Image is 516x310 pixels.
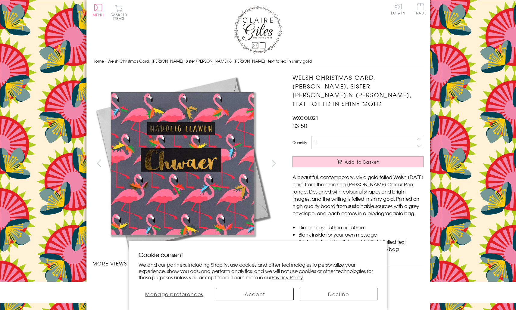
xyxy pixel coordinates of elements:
ul: Carousel Pagination [92,273,281,299]
h1: Welsh Christmas Card, [PERSON_NAME], Sister [PERSON_NAME] & [PERSON_NAME], text foiled in shiny gold [292,73,424,108]
span: WXCOL021 [292,114,318,121]
button: Decline [300,288,377,300]
span: £3.50 [292,121,307,130]
h3: More views [92,260,281,267]
button: Manage preferences [139,288,210,300]
span: Manage preferences [145,290,203,298]
p: A beautiful, contemporary, vivid gold foiled Welsh [DATE] card from the amazing [PERSON_NAME] Col... [292,173,424,217]
button: Accept [216,288,294,300]
span: Trade [414,3,427,15]
a: Home [92,58,104,64]
button: next [267,156,280,170]
button: Add to Basket [292,156,424,167]
h2: Cookie consent [139,250,377,259]
li: Carousel Page 1 (Current Slide) [92,273,139,286]
img: Claire Giles Greetings Cards [234,6,282,54]
img: Welsh Christmas Card, Chwaer, Sister Flamingoes & Holly, text foiled in shiny gold [92,73,273,254]
a: Trade [414,3,427,16]
button: prev [92,156,106,170]
span: Welsh Christmas Card, [PERSON_NAME], Sister [PERSON_NAME] & [PERSON_NAME], text foiled in shiny gold [108,58,312,64]
nav: breadcrumbs [92,55,424,67]
li: Blank inside for your own message [299,231,424,238]
button: Menu [92,4,104,17]
span: Menu [92,12,104,17]
li: Dimensions: 150mm x 150mm [299,224,424,231]
a: Log In [391,3,405,15]
p: We and our partners, including Shopify, use cookies and other technologies to personalize your ex... [139,262,377,280]
span: 0 items [113,12,127,21]
a: Privacy Policy [272,274,303,281]
li: Printed in the U.K with beautiful Gold Foiled text [299,238,424,245]
label: Quantity [292,140,307,145]
button: Basket0 items [111,5,127,20]
span: Add to Basket [345,159,379,165]
span: › [105,58,106,64]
